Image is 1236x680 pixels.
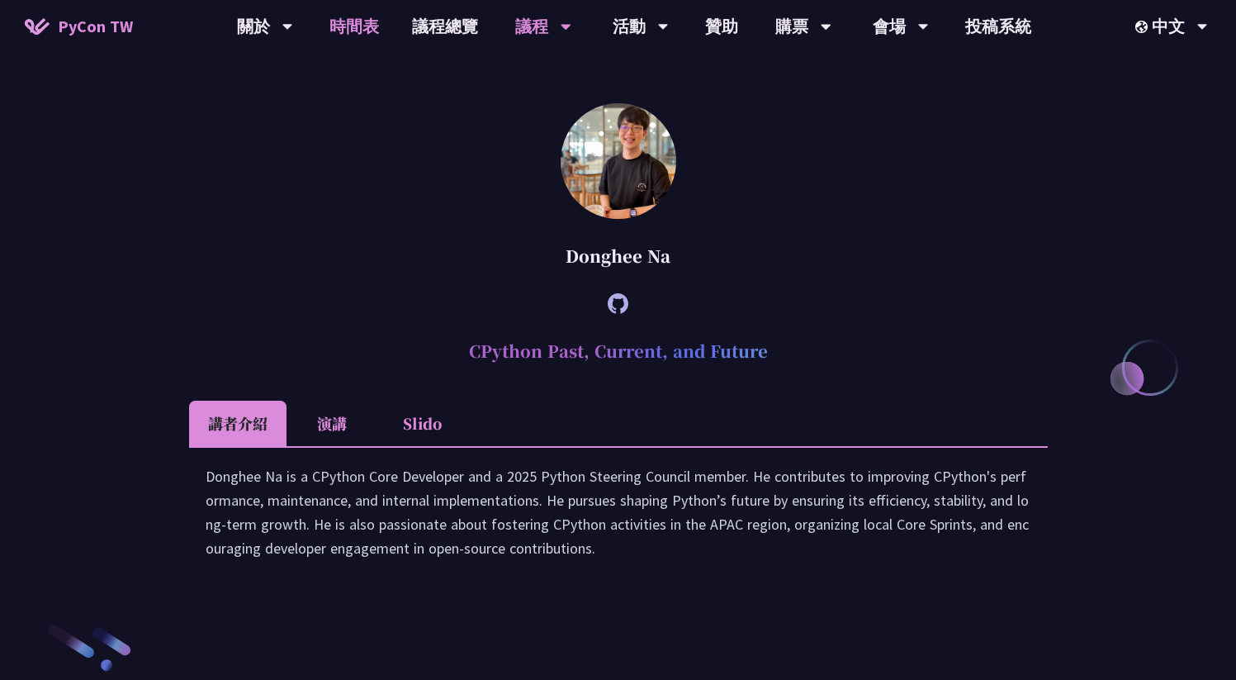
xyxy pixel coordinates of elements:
a: PyCon TW [8,6,149,47]
div: Donghee Na is a CPython Core Developer and a 2025 Python Steering Council member. He contributes ... [206,464,1031,577]
h2: CPython Past, Current, and Future [189,326,1048,376]
li: Slido [377,401,468,446]
li: 講者介紹 [189,401,287,446]
li: 演講 [287,401,377,446]
div: Donghee Na [189,231,1048,281]
img: Home icon of PyCon TW 2025 [25,18,50,35]
img: Locale Icon [1135,21,1152,33]
span: PyCon TW [58,14,133,39]
img: Donghee Na [561,103,676,219]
